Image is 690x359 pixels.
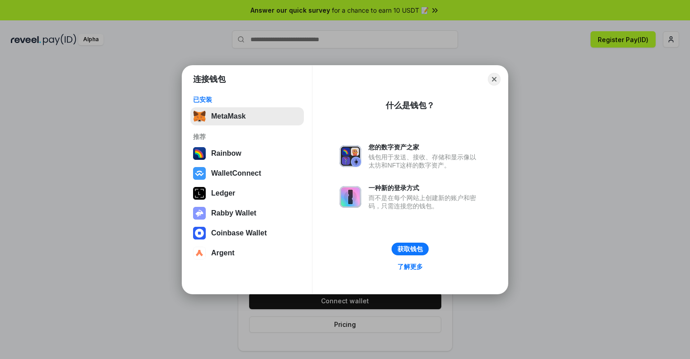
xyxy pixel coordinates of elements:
div: MetaMask [211,112,246,120]
img: svg+xml,%3Csvg%20width%3D%2228%22%20height%3D%2228%22%20viewBox%3D%220%200%2028%2028%22%20fill%3D... [193,227,206,239]
div: 钱包用于发送、接收、存储和显示像以太坊和NFT这样的数字资产。 [369,153,481,169]
div: 一种新的登录方式 [369,184,481,192]
button: Rainbow [190,144,304,163]
img: svg+xml,%3Csvg%20xmlns%3D%22http%3A%2F%2Fwww.w3.org%2F2000%2Fsvg%22%20fill%3D%22none%22%20viewBox... [193,207,206,220]
div: Rainbow [211,149,241,158]
div: Ledger [211,189,235,197]
div: 而不是在每个网站上创建新的账户和密码，只需连接您的钱包。 [369,194,481,210]
img: svg+xml,%3Csvg%20width%3D%2228%22%20height%3D%2228%22%20viewBox%3D%220%200%2028%2028%22%20fill%3D... [193,167,206,180]
button: Ledger [190,184,304,202]
div: 了解更多 [397,263,423,271]
img: svg+xml,%3Csvg%20xmlns%3D%22http%3A%2F%2Fwww.w3.org%2F2000%2Fsvg%22%20fill%3D%22none%22%20viewBox... [340,145,361,167]
div: Rabby Wallet [211,209,256,217]
div: 您的数字资产之家 [369,143,481,151]
img: svg+xml,%3Csvg%20width%3D%2228%22%20height%3D%2228%22%20viewBox%3D%220%200%2028%2028%22%20fill%3D... [193,247,206,259]
div: WalletConnect [211,169,261,177]
button: Close [488,73,501,86]
button: MetaMask [190,107,304,125]
button: 获取钱包 [392,243,429,255]
img: svg+xml,%3Csvg%20xmlns%3D%22http%3A%2F%2Fwww.w3.org%2F2000%2Fsvg%22%20width%3D%2228%22%20height%3... [193,187,206,200]
img: svg+xml,%3Csvg%20fill%3D%22none%22%20height%3D%2233%22%20viewBox%3D%220%200%2035%2033%22%20width%... [193,110,206,123]
h1: 连接钱包 [193,74,226,85]
a: 了解更多 [392,261,428,273]
button: Coinbase Wallet [190,224,304,242]
div: Argent [211,249,235,257]
img: svg+xml,%3Csvg%20width%3D%22120%22%20height%3D%22120%22%20viewBox%3D%220%200%20120%20120%22%20fil... [193,147,206,160]
div: 什么是钱包？ [386,100,435,111]
img: svg+xml,%3Csvg%20xmlns%3D%22http%3A%2F%2Fwww.w3.org%2F2000%2Fsvg%22%20fill%3D%22none%22%20viewBox... [340,186,361,208]
div: 推荐 [193,133,301,141]
button: WalletConnect [190,164,304,182]
div: 获取钱包 [397,245,423,253]
div: Coinbase Wallet [211,229,267,237]
button: Rabby Wallet [190,204,304,222]
div: 已安装 [193,96,301,104]
button: Argent [190,244,304,262]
